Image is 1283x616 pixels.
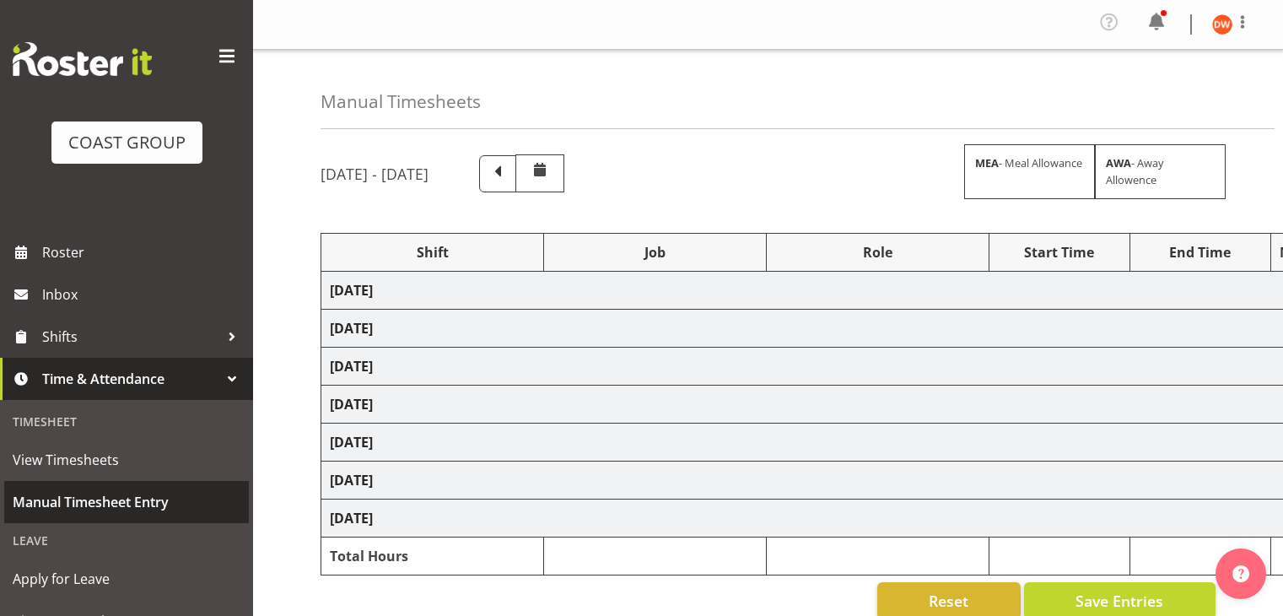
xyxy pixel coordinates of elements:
[13,566,240,592] span: Apply for Leave
[1212,14,1232,35] img: david-wiseman11371.jpg
[321,538,544,575] td: Total Hours
[1139,242,1262,262] div: End Time
[321,92,481,111] h4: Manual Timesheets
[13,447,240,473] span: View Timesheets
[4,404,249,439] div: Timesheet
[553,242,757,262] div: Job
[1232,565,1249,582] img: help-xxl-2.png
[42,240,245,265] span: Roster
[321,165,429,183] h5: [DATE] - [DATE]
[13,489,240,515] span: Manual Timesheet Entry
[42,324,219,349] span: Shifts
[330,242,535,262] div: Shift
[42,366,219,392] span: Time & Attendance
[4,523,249,558] div: Leave
[42,282,245,307] span: Inbox
[1095,144,1226,198] div: - Away Allowence
[4,558,249,600] a: Apply for Leave
[1075,590,1163,612] span: Save Entries
[4,439,249,481] a: View Timesheets
[4,481,249,523] a: Manual Timesheet Entry
[13,42,152,76] img: Rosterit website logo
[964,144,1095,198] div: - Meal Allowance
[1106,155,1131,170] strong: AWA
[929,590,968,612] span: Reset
[775,242,980,262] div: Role
[68,130,186,155] div: COAST GROUP
[998,242,1121,262] div: Start Time
[975,155,999,170] strong: MEA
